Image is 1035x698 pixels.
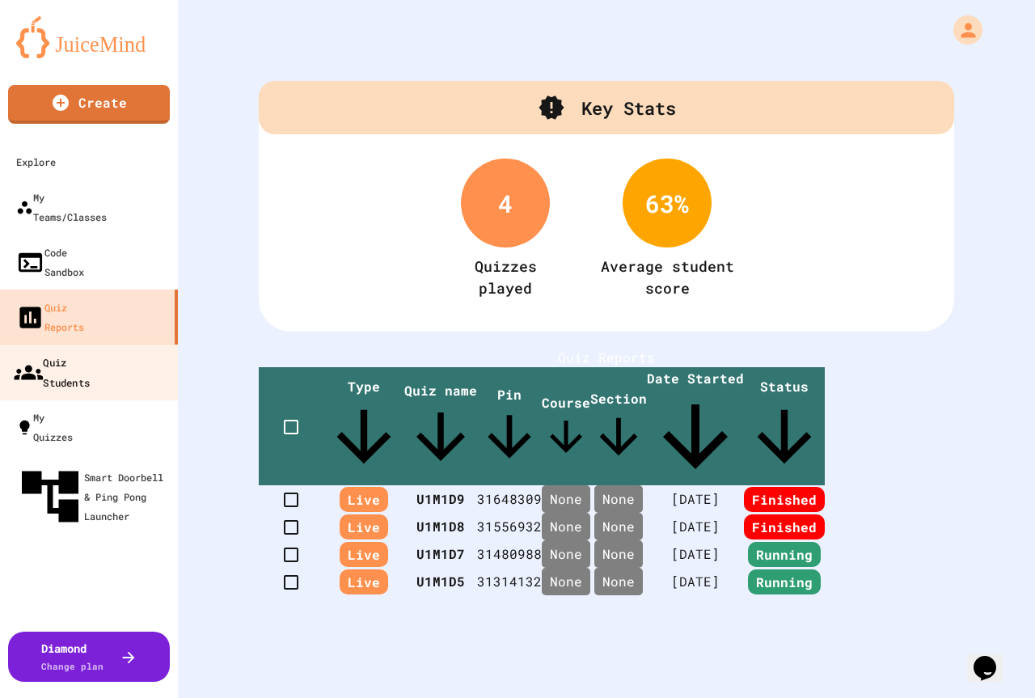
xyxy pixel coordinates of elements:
div: 63 % [623,159,712,247]
span: Quiz name [404,382,477,473]
h1: Quiz Reports [259,348,954,367]
div: None [594,485,643,513]
div: My Quizzes [16,408,73,446]
span: Change plan [41,660,103,672]
span: Live [340,487,388,512]
div: None [594,540,643,568]
div: None [594,513,643,540]
th: U1M1D7 [404,540,477,568]
div: Smart Doorbell & Ping Pong Launcher [16,463,171,531]
td: 31648309 [477,485,542,513]
span: Running [748,542,821,567]
a: Create [8,85,170,124]
div: Average student score [598,256,736,299]
div: None [542,568,590,595]
span: Running [748,569,821,594]
div: Quizzes played [475,256,537,299]
iframe: chat widget [967,633,1019,682]
td: [DATE] [647,485,744,513]
div: Explore [16,152,56,171]
td: 31556932 [477,513,542,540]
span: Course [542,394,590,461]
span: Pin [477,386,542,469]
img: logo-orange.svg [16,16,162,58]
div: My Teams/Classes [16,188,107,226]
span: Type [323,378,404,477]
div: None [594,568,643,595]
button: DiamondChange plan [8,632,170,682]
td: 31480988 [477,540,542,568]
div: None [542,540,590,568]
div: My Account [936,11,986,49]
span: Live [340,514,388,539]
div: Diamond [41,640,103,674]
td: [DATE] [647,513,744,540]
span: Finished [744,514,825,539]
span: Live [340,569,388,594]
div: None [542,485,590,513]
div: Quiz Reports [16,298,84,336]
span: Finished [744,487,825,512]
span: Live [340,542,388,567]
th: U1M1D5 [404,568,477,595]
span: Status [744,378,825,477]
td: [DATE] [647,540,744,568]
span: Section [590,390,647,465]
div: 4 [461,159,550,247]
div: Code Sandbox [16,243,84,281]
th: U1M1D9 [404,485,477,513]
td: 31314132 [477,568,542,595]
span: Date Started [647,370,744,485]
div: Quiz Students [14,352,90,391]
div: None [542,513,590,540]
td: [DATE] [647,568,744,595]
div: Key Stats [259,81,954,134]
th: U1M1D8 [404,513,477,540]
